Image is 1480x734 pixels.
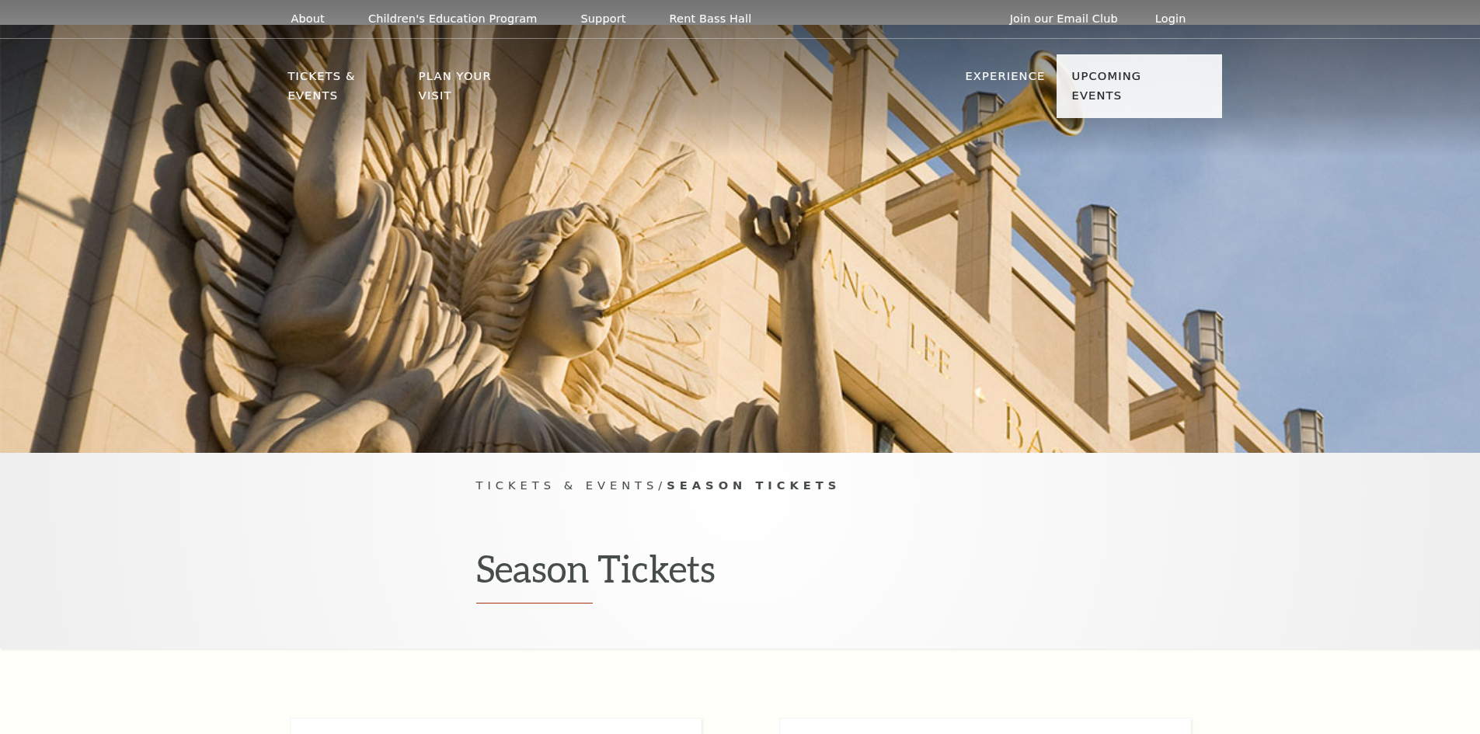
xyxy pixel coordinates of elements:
[476,478,659,492] span: Tickets & Events
[1072,67,1193,114] p: Upcoming Events
[581,12,626,26] p: Support
[667,478,841,492] span: Season Tickets
[476,546,1005,604] h1: Season Tickets
[291,12,325,26] p: About
[476,476,1005,496] p: /
[419,67,528,114] p: Plan Your Visit
[965,67,1045,95] p: Experience
[368,12,538,26] p: Children's Education Program
[288,67,409,114] p: Tickets & Events
[670,12,752,26] p: Rent Bass Hall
